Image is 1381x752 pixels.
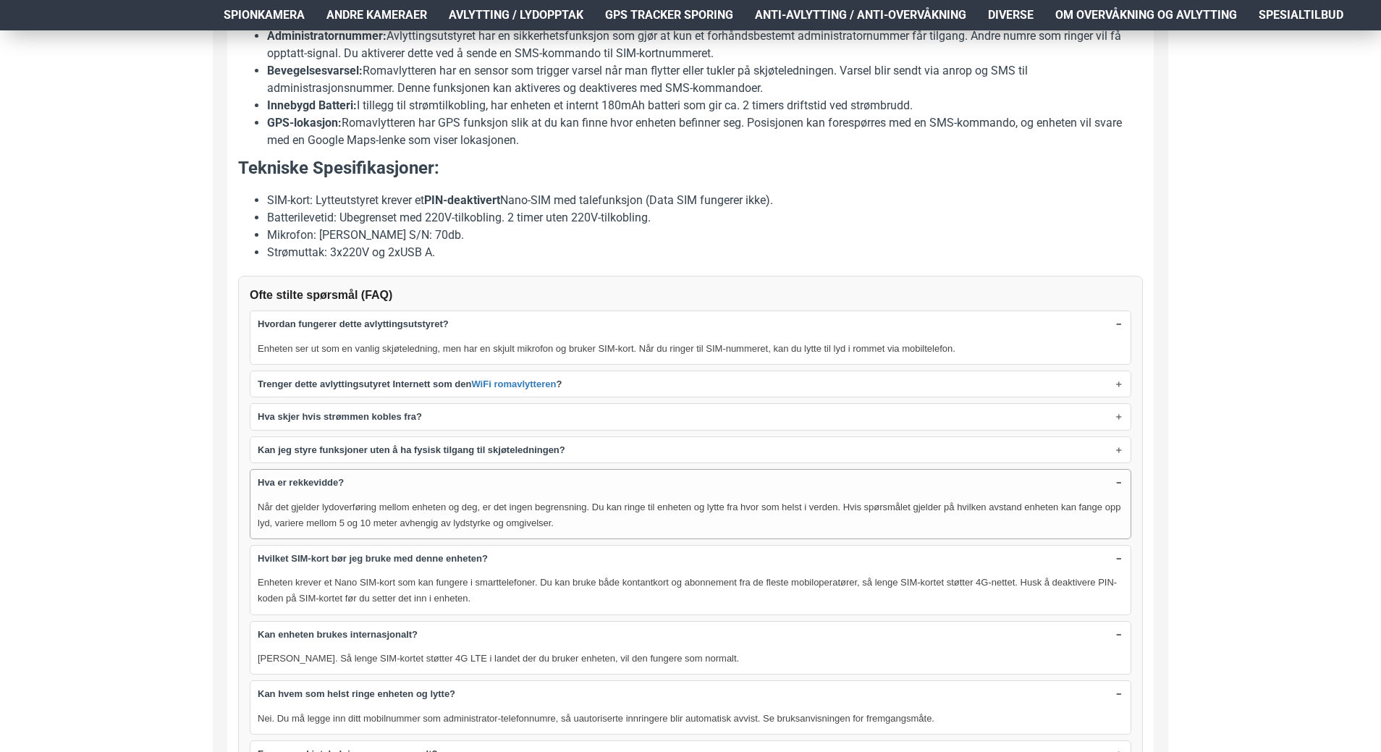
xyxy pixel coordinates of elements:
[144,84,156,96] img: tab_keywords_by_traffic_grey.svg
[258,317,449,331] strong: Hvordan fungerer dette avlyttingsutstyret?
[250,546,1131,572] summary: Hvilket SIM-kort bør jeg bruke med denne enheten?
[267,227,1143,244] li: Mikrofon: [PERSON_NAME] S/N: 70db.
[267,64,363,77] strong: Bevegelsesvarsel:
[258,628,418,642] strong: Kan enheten brukes internasjonalt?
[250,311,1131,337] summary: Hvordan fungerer dette avlyttingsutstyret?
[250,371,1131,397] summary: Trenger dette avlyttingsutyret Internett som denWiFi romavlytteren?
[326,7,427,24] span: Andre kameraer
[238,156,1143,181] h3: Tekniske Spesifikasjoner:
[267,98,357,112] strong: Innebygd Batteri:
[258,443,565,457] strong: Kan jeg styre funksjoner uten å ha fysisk tilgang til skjøteledningen?
[988,7,1034,24] span: Diverse
[23,23,35,35] img: logo_orange.svg
[258,687,455,701] strong: Kan hvem som helst ringe enheten og lytte?
[1055,7,1237,24] span: Om overvåkning og avlytting
[224,7,305,24] span: Spionkamera
[250,404,1131,430] summary: Hva skjer hvis strømmen kobles fra?
[267,192,1143,209] li: SIM-kort: Lytteutstyret krever et Nano-SIM med talefunksjon (Data SIM fungerer ikke).
[267,62,1143,97] li: Romavlytteren har en sensor som trigger varsel når man flytter eller tukler på skjøteledningen. V...
[55,85,130,95] div: Domain Overview
[267,209,1143,227] li: Batterilevetid: Ubegrenset med 220V-tilkobling. 2 timer uten 220V-tilkobling.
[424,193,500,207] strong: PIN-deaktivert
[258,651,1123,667] p: [PERSON_NAME]. Så lenge SIM-kortet støtter 4G LTE i landet der du bruker enheten, vil den fungere...
[258,552,488,566] strong: Hvilket SIM-kort bør jeg bruke med denne enheten?
[1259,7,1343,24] span: Spesialtilbud
[449,7,583,24] span: Avlytting / Lydopptak
[258,377,562,392] strong: Trenger dette avlyttingsutyret Internett som den ?
[258,410,422,424] strong: Hva skjer hvis strømmen kobles fra?
[267,114,1143,149] li: Romavlytteren har GPS funksjon slik at du kan finne hvor enheten befinner seg. Posisjonen kan for...
[258,476,344,490] strong: Hva er rekkevidde?
[250,289,392,301] strong: Ofte stilte spørsmål (FAQ)
[267,97,1143,114] li: I tillegg til strømtilkobling, har enheten et internt 180mAh batteri som gir ca. 2 timers driftst...
[267,29,387,43] strong: Administratornummer:
[39,84,51,96] img: tab_domain_overview_orange.svg
[160,85,244,95] div: Keywords by Traffic
[250,470,1131,496] summary: Hva er rekkevidde?
[250,622,1131,648] summary: Kan enheten brukes internasjonalt?
[267,244,1143,261] li: Strømuttak: 3x220V og 2xUSB A.
[23,38,35,49] img: website_grey.svg
[250,437,1131,463] summary: Kan jeg styre funksjoner uten å ha fysisk tilgang til skjøteledningen?
[267,116,342,130] strong: GPS-lokasjon:
[258,711,1123,727] p: Nei. Du må legge inn ditt mobilnummer som administrator-telefonnumre, så uautoriserte innringere ...
[258,341,1123,357] p: Enheten ser ut som en vanlig skjøteledning, men har en skjult mikrofon og bruker SIM-kort. Når du...
[258,575,1123,607] p: Enheten krever et Nano SIM-kort som kan fungere i smarttelefoner. Du kan bruke både kontantkort o...
[250,681,1131,707] summary: Kan hvem som helst ringe enheten og lytte?
[41,23,71,35] div: v 4.0.25
[267,28,1143,62] li: Avlyttingsutstyret har en sikkerhetsfunksjon som gjør at kun et forhåndsbestemt administratornumm...
[38,38,159,49] div: Domain: [DOMAIN_NAME]
[258,499,1123,531] p: Når det gjelder lydoverføring mellom enheten og deg, er det ingen begrensning. Du kan ringe til e...
[755,7,966,24] span: Anti-avlytting / Anti-overvåkning
[471,377,556,392] a: WiFi romavlytteren
[605,7,733,24] span: GPS Tracker Sporing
